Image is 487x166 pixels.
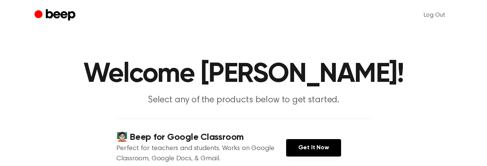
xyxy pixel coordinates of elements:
[50,61,438,88] h1: Welcome [PERSON_NAME]!
[116,131,286,144] h4: 🧑🏻‍🏫 Beep for Google Classroom
[98,94,389,106] p: Select any of the products below to get started.
[34,8,77,23] a: Beep
[116,144,286,164] p: Perfect for teachers and students. Works on Google Classroom, Google Docs, & Gmail.
[286,139,341,157] a: Get It Now
[416,6,453,24] a: Log Out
